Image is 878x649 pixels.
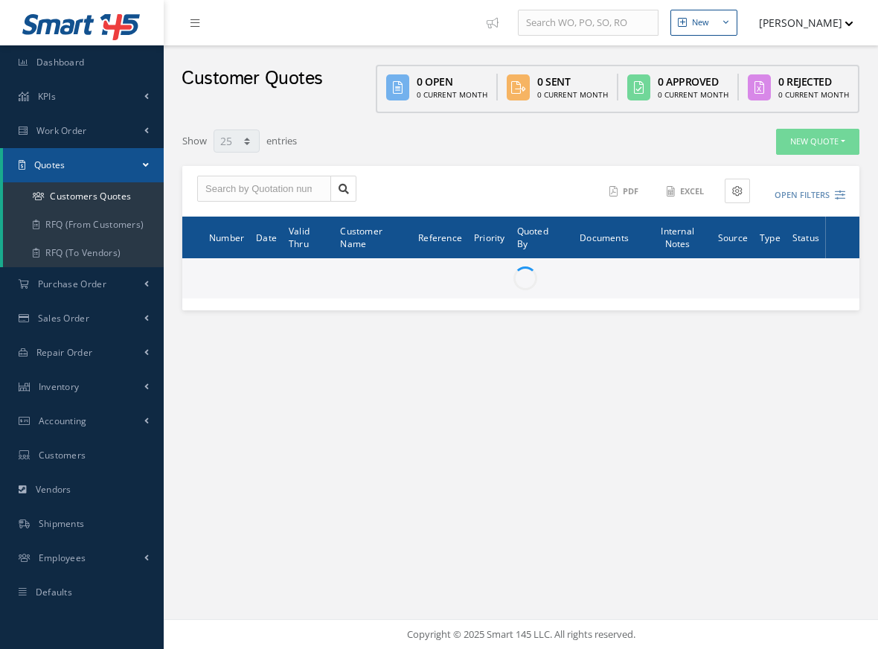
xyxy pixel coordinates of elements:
span: Quotes [34,159,65,171]
a: RFQ (From Customers) [3,211,164,239]
span: Internal Notes [661,223,694,250]
a: Quotes [3,148,164,182]
span: Customers [39,449,86,461]
div: 0 Current Month [658,89,728,100]
button: Open Filters [761,183,845,208]
span: Vendors [36,483,71,496]
label: entries [266,128,297,149]
span: Reference [418,230,462,244]
button: New Quote [776,129,859,155]
div: 0 Open [417,74,487,89]
div: 0 Rejected [778,74,849,89]
span: Dashboard [36,56,85,68]
span: Type [760,230,781,244]
span: Quoted By [517,223,548,250]
span: Sales Order [38,312,89,324]
span: Accounting [39,415,87,427]
span: Number [209,230,244,244]
input: Search WO, PO, SO, RO [518,10,658,36]
div: 0 Sent [537,74,608,89]
span: Repair Order [36,346,93,359]
div: New [692,16,709,29]
span: Customer Name [340,223,382,250]
span: KPIs [38,90,56,103]
span: Work Order [36,124,87,137]
label: Show [182,128,207,149]
span: Source [718,230,748,244]
button: Excel [659,179,714,205]
span: Shipments [39,517,85,530]
input: Search by Quotation number [197,176,331,202]
span: Priority [474,230,505,244]
span: Documents [580,230,629,244]
div: 0 Current Month [537,89,608,100]
span: Defaults [36,586,72,598]
span: Status [792,230,819,244]
h2: Customer Quotes [182,68,323,90]
div: Copyright © 2025 Smart 145 LLC. All rights reserved. [179,627,863,642]
div: 0 Current Month [417,89,487,100]
a: Customers Quotes [3,182,164,211]
span: Date [256,230,277,244]
a: RFQ (To Vendors) [3,239,164,267]
span: Purchase Order [38,278,106,290]
button: New [670,10,737,36]
span: Employees [39,552,86,564]
div: 0 Approved [658,74,728,89]
button: [PERSON_NAME] [745,8,853,37]
span: Inventory [39,380,80,393]
div: 0 Current Month [778,89,849,100]
button: PDF [602,179,648,205]
span: Valid Thru [289,223,310,250]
